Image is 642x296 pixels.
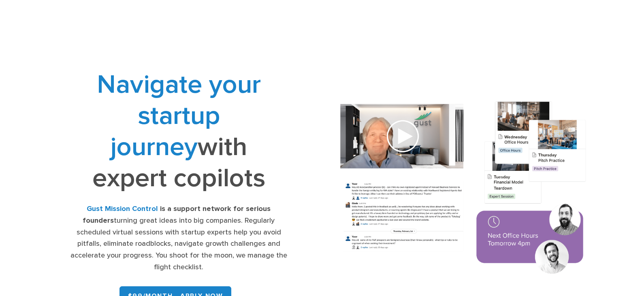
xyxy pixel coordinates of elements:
h1: with expert copilots [70,69,288,194]
div: turning great ideas into big companies. Regularly scheduled virtual sessions with startup experts... [70,203,288,273]
strong: Gust Mission Control [87,204,158,213]
img: Composition of calendar events, a video call presentation, and chat rooms [327,92,600,286]
span: Navigate your startup journey [97,69,261,162]
strong: is a support network for serious founders [83,204,271,225]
